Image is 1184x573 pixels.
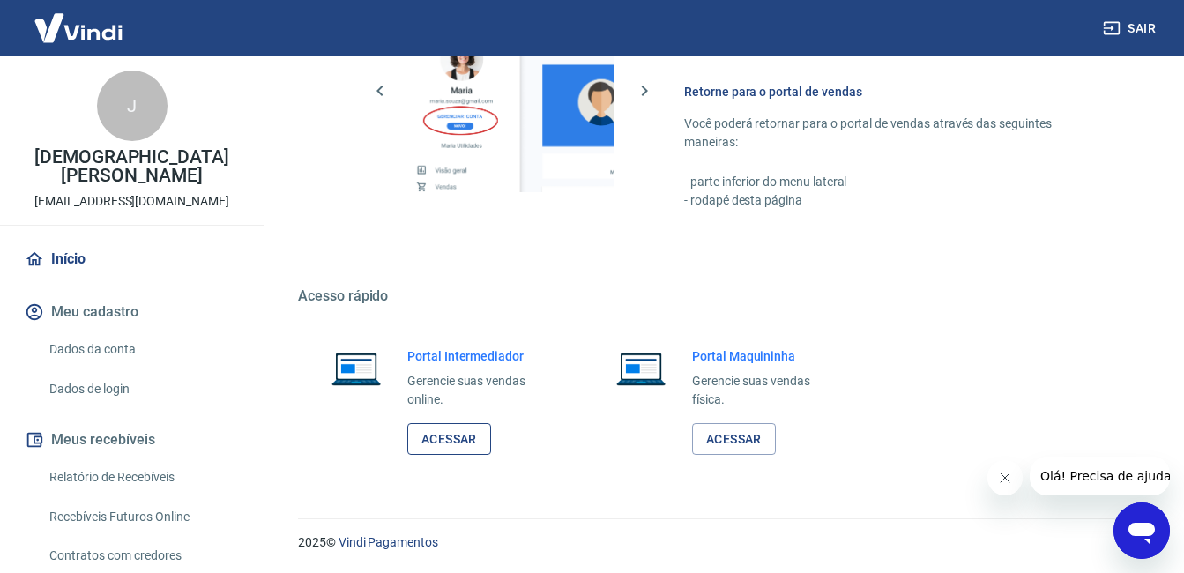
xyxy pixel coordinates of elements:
[407,423,491,456] a: Acessar
[1030,457,1170,495] iframe: Mensagem da empresa
[339,535,438,549] a: Vindi Pagamentos
[34,192,229,211] p: [EMAIL_ADDRESS][DOMAIN_NAME]
[21,420,242,459] button: Meus recebíveis
[42,331,242,368] a: Dados da conta
[42,459,242,495] a: Relatório de Recebíveis
[298,533,1142,552] p: 2025 ©
[1113,502,1170,559] iframe: Botão para abrir a janela de mensagens
[319,347,393,390] img: Imagem de um notebook aberto
[42,371,242,407] a: Dados de login
[684,83,1099,100] h6: Retorne para o portal de vendas
[407,372,551,409] p: Gerencie suas vendas online.
[684,115,1099,152] p: Você poderá retornar para o portal de vendas através das seguintes maneiras:
[42,499,242,535] a: Recebíveis Futuros Online
[684,191,1099,210] p: - rodapé desta página
[987,460,1023,495] iframe: Fechar mensagem
[1099,12,1163,45] button: Sair
[21,1,136,55] img: Vindi
[11,12,148,26] span: Olá! Precisa de ajuda?
[692,347,836,365] h6: Portal Maquininha
[21,240,242,279] a: Início
[407,347,551,365] h6: Portal Intermediador
[692,372,836,409] p: Gerencie suas vendas física.
[14,148,249,185] p: [DEMOGRAPHIC_DATA] [PERSON_NAME]
[684,173,1099,191] p: - parte inferior do menu lateral
[692,423,776,456] a: Acessar
[604,347,678,390] img: Imagem de um notebook aberto
[298,287,1142,305] h5: Acesso rápido
[21,293,242,331] button: Meu cadastro
[97,71,168,141] div: J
